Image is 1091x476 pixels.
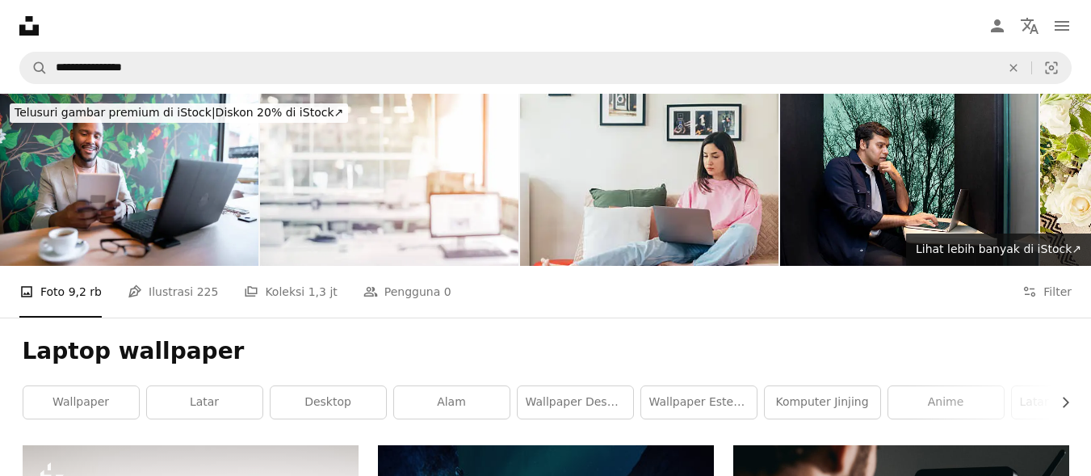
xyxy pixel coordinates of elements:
[363,266,451,318] a: Pengguna 0
[271,386,386,419] a: desktop
[19,52,1072,84] form: Temuka visual di seluruh situs
[308,283,338,301] span: 1,3 jt
[518,386,633,419] a: wallpaper desktop
[906,234,1091,266] a: Lihat lebih banyak di iStock↗
[444,283,451,301] span: 0
[244,266,337,318] a: Koleksi 1,3 jt
[394,386,510,419] a: alam
[520,94,778,266] img: Wanita muda bersantai di sofa dengan laptop di ruang tamu yang nyaman
[1022,266,1072,318] button: Filter
[20,53,48,83] button: Pencarian di Unsplash
[23,386,139,419] a: Wallpaper
[981,10,1013,42] a: Masuk/Daftar
[260,94,518,266] img: Latar belakang kantor kabur
[128,266,218,318] a: Ilustrasi 225
[765,386,880,419] a: komputer jinjing
[10,103,348,123] div: Diskon 20% di iStock ↗
[1051,386,1069,419] button: gulir daftar ke kanan
[19,16,39,36] a: Beranda — Unsplash
[1046,10,1078,42] button: Menu
[147,386,262,419] a: latar
[996,53,1031,83] button: Hapus
[1013,10,1046,42] button: Bahasa
[780,94,1039,266] img: Pengusaha pria bekerja dengan laptop di stan kantor individu
[23,337,1069,366] h1: Laptop wallpaper
[197,283,219,301] span: 225
[1032,53,1071,83] button: Pencarian visual
[641,386,757,419] a: wallpaper estetika
[15,106,216,119] span: Telusuri gambar premium di iStock |
[916,242,1081,255] span: Lihat lebih banyak di iStock ↗
[888,386,1004,419] a: anime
